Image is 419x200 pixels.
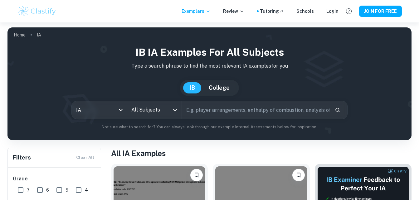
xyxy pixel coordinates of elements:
[13,175,96,183] h6: Grade
[27,187,30,193] span: 7
[183,82,201,93] button: IB
[260,8,284,15] a: Tutoring
[37,31,41,38] p: IA
[66,187,68,193] span: 5
[182,101,329,119] input: E.g. player arrangements, enthalpy of combustion, analysis of a big city...
[296,8,314,15] a: Schools
[326,8,339,15] a: Login
[111,148,412,159] h1: All IA Examples
[12,62,407,70] p: Type a search phrase to find the most relevant IA examples for you
[343,6,354,17] button: Help and Feedback
[14,31,26,39] a: Home
[359,6,402,17] button: JOIN FOR FREE
[292,169,305,181] button: Please log in to bookmark exemplars
[171,106,179,114] button: Open
[13,153,31,162] h6: Filters
[72,101,126,119] div: IA
[17,5,57,17] img: Clastify logo
[85,187,88,193] span: 4
[202,82,236,93] button: College
[223,8,244,15] p: Review
[7,27,412,140] img: profile cover
[46,187,49,193] span: 6
[12,124,407,130] p: Not sure what to search for? You can always look through our example Internal Assessments below f...
[332,105,343,115] button: Search
[12,45,407,60] h1: IB IA examples for all subjects
[190,169,203,181] button: Please log in to bookmark exemplars
[182,8,211,15] p: Exemplars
